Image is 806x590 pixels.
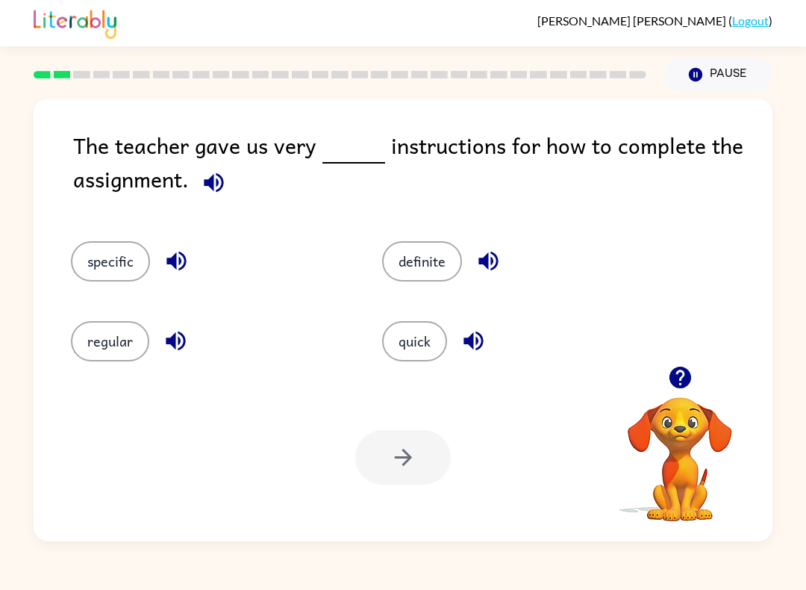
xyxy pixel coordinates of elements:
div: The teacher gave us very instructions for how to complete the assignment. [73,128,772,211]
span: [PERSON_NAME] [PERSON_NAME] [537,13,728,28]
div: ( ) [537,13,772,28]
button: definite [382,241,462,282]
img: Literably [34,6,116,39]
a: Logout [732,13,769,28]
button: regular [71,321,149,361]
button: quick [382,321,447,361]
button: specific [71,241,150,282]
video: Your browser must support playing .mp4 files to use Literably. Please try using another browser. [605,374,755,524]
button: Pause [664,58,772,92]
